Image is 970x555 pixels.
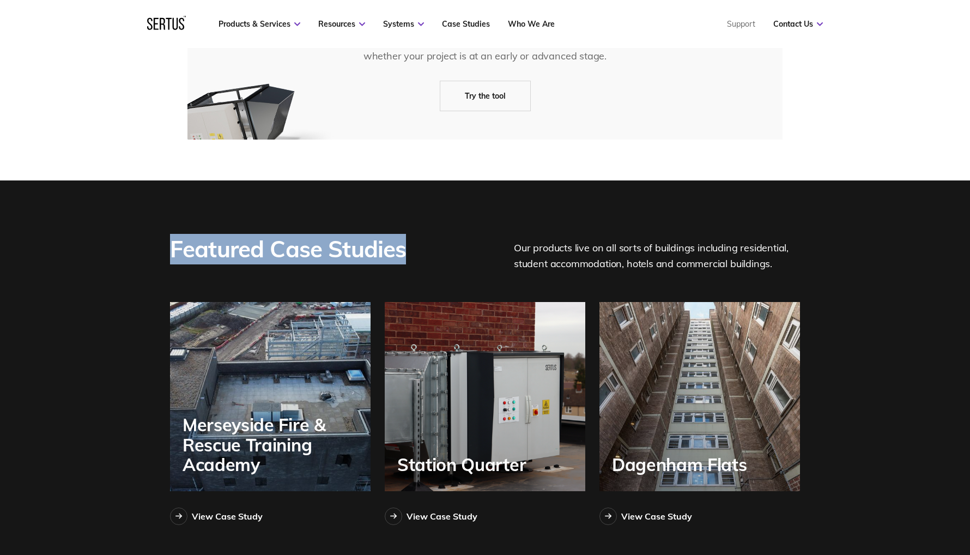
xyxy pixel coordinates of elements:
div: View Case Study [407,511,477,522]
a: View Case Study [170,508,263,525]
a: View Case Study [385,508,477,525]
a: Dagenham Flats [599,302,800,491]
a: View Case Study [599,508,692,525]
div: Station Quarter [397,455,531,474]
iframe: Chat Widget [916,503,970,555]
div: Merseyside Fire & Rescue Training Academy [183,415,371,474]
div: We've developed a nifty tool to give you instant recommendations on Pods and fan sizes whether yo... [276,33,695,64]
a: Try the tool [440,81,531,111]
a: Merseyside Fire & Rescue Training Academy [170,302,371,491]
div: Our products live on all sorts of buildings including residential, student accommodation, hotels ... [514,234,800,272]
div: Featured Case Studies [170,234,411,272]
a: Station Quarter [385,302,585,491]
a: Systems [383,19,424,29]
div: View Case Study [192,511,263,522]
div: Dagenham Flats [612,455,753,474]
a: Products & Services [219,19,300,29]
a: Who We Are [508,19,555,29]
a: Support [727,19,755,29]
a: Case Studies [442,19,490,29]
a: Contact Us [773,19,823,29]
a: Resources [318,19,365,29]
div: View Case Study [621,511,692,522]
